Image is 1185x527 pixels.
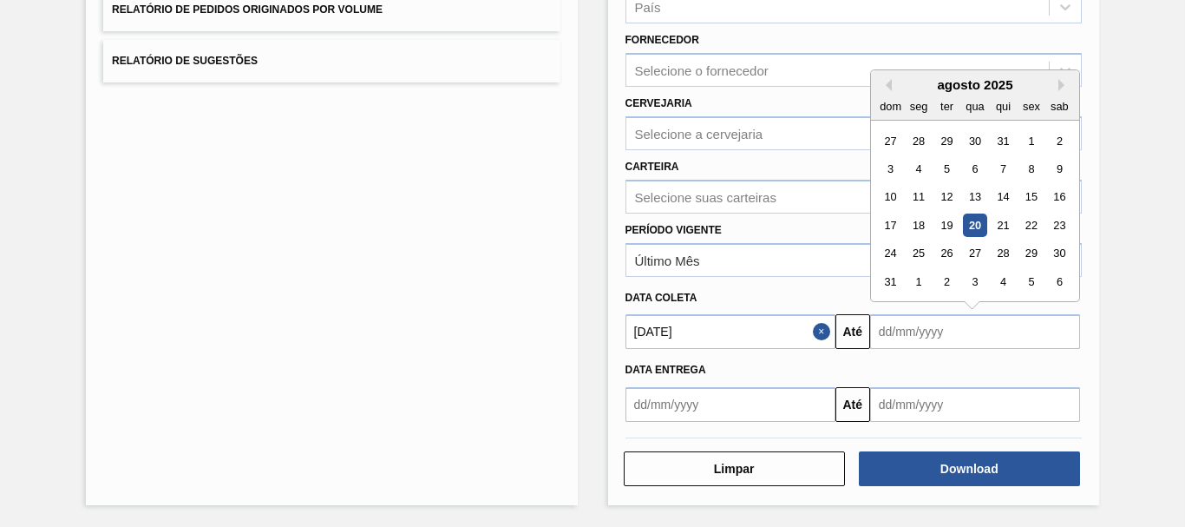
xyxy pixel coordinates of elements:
div: Choose terça-feira, 2 de setembro de 2025 [935,270,959,293]
div: Choose sábado, 2 de agosto de 2025 [1048,129,1071,153]
div: Choose quinta-feira, 28 de agosto de 2025 [992,242,1015,266]
div: Choose domingo, 3 de agosto de 2025 [879,157,902,181]
button: Previous Month [880,79,892,91]
div: Choose quarta-feira, 20 de agosto de 2025 [963,214,986,237]
div: Choose terça-feira, 5 de agosto de 2025 [935,157,959,181]
span: Data coleta [625,292,697,304]
div: Choose segunda-feira, 4 de agosto de 2025 [907,157,930,181]
input: dd/mm/yyyy [625,314,835,349]
div: Choose sexta-feira, 1 de agosto de 2025 [1019,129,1043,153]
div: dom [879,95,902,118]
span: Relatório de Pedidos Originados por Volume [112,3,383,16]
div: Choose sexta-feira, 15 de agosto de 2025 [1019,186,1043,209]
div: Choose quarta-feira, 3 de setembro de 2025 [963,270,986,293]
div: sab [1048,95,1071,118]
div: Choose sexta-feira, 22 de agosto de 2025 [1019,214,1043,237]
div: Choose sábado, 9 de agosto de 2025 [1048,157,1071,181]
button: Até [835,387,870,422]
input: dd/mm/yyyy [870,387,1080,422]
div: Choose quinta-feira, 21 de agosto de 2025 [992,214,1015,237]
div: Choose domingo, 24 de agosto de 2025 [879,242,902,266]
div: Choose segunda-feira, 18 de agosto de 2025 [907,214,930,237]
input: dd/mm/yyyy [625,387,835,422]
div: Choose sábado, 23 de agosto de 2025 [1048,214,1071,237]
div: Choose quinta-feira, 4 de setembro de 2025 [992,270,1015,293]
div: Choose quarta-feira, 30 de julho de 2025 [963,129,986,153]
div: Choose domingo, 17 de agosto de 2025 [879,214,902,237]
label: Cervejaria [625,97,692,109]
label: Período Vigente [625,224,722,236]
div: Selecione suas carteiras [635,189,776,204]
div: Choose terça-feira, 29 de julho de 2025 [935,129,959,153]
div: Selecione o fornecedor [635,63,769,78]
div: Último Mês [635,253,700,267]
label: Fornecedor [625,34,699,46]
div: seg [907,95,930,118]
div: Choose terça-feira, 26 de agosto de 2025 [935,242,959,266]
div: Choose sexta-feira, 8 de agosto de 2025 [1019,157,1043,181]
button: Next Month [1058,79,1070,91]
div: qui [992,95,1015,118]
div: Choose sábado, 16 de agosto de 2025 [1048,186,1071,209]
button: Close [813,314,835,349]
div: Choose segunda-feira, 1 de setembro de 2025 [907,270,930,293]
button: Relatório de Sugestões [103,40,560,82]
div: Choose quarta-feira, 6 de agosto de 2025 [963,157,986,181]
div: Selecione a cervejaria [635,126,763,141]
div: Choose sábado, 30 de agosto de 2025 [1048,242,1071,266]
div: Choose domingo, 31 de agosto de 2025 [879,270,902,293]
div: Choose quinta-feira, 7 de agosto de 2025 [992,157,1015,181]
button: Até [835,314,870,349]
span: Relatório de Sugestões [112,55,258,67]
button: Limpar [624,451,845,486]
div: ter [935,95,959,118]
div: Choose terça-feira, 12 de agosto de 2025 [935,186,959,209]
div: qua [963,95,986,118]
div: Choose sexta-feira, 29 de agosto de 2025 [1019,242,1043,266]
div: Choose quarta-feira, 27 de agosto de 2025 [963,242,986,266]
div: month 2025-08 [876,127,1073,296]
button: Download [859,451,1080,486]
div: Choose quinta-feira, 14 de agosto de 2025 [992,186,1015,209]
div: sex [1019,95,1043,118]
label: Carteira [625,161,679,173]
div: Choose quarta-feira, 13 de agosto de 2025 [963,186,986,209]
input: dd/mm/yyyy [870,314,1080,349]
div: Choose domingo, 10 de agosto de 2025 [879,186,902,209]
div: Choose terça-feira, 19 de agosto de 2025 [935,214,959,237]
div: Choose quinta-feira, 31 de julho de 2025 [992,129,1015,153]
div: Choose domingo, 27 de julho de 2025 [879,129,902,153]
div: agosto 2025 [871,77,1079,92]
div: Choose segunda-feira, 25 de agosto de 2025 [907,242,930,266]
span: Data entrega [625,364,706,376]
div: Choose sábado, 6 de setembro de 2025 [1048,270,1071,293]
div: Choose sexta-feira, 5 de setembro de 2025 [1019,270,1043,293]
div: Choose segunda-feira, 11 de agosto de 2025 [907,186,930,209]
div: Choose segunda-feira, 28 de julho de 2025 [907,129,930,153]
